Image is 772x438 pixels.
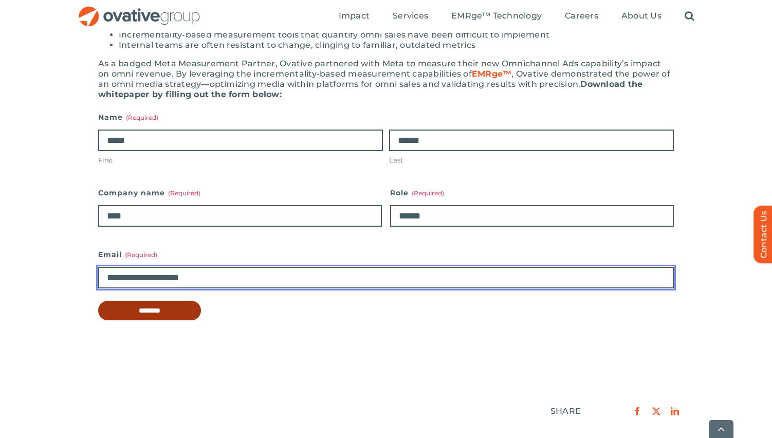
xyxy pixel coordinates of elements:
[621,11,661,22] a: About Us
[393,11,428,21] span: Services
[550,406,581,416] div: SHARE
[390,186,674,200] label: Role
[565,11,598,22] a: Careers
[98,247,674,262] label: Email
[393,11,428,22] a: Services
[339,11,370,22] a: Impact
[628,405,647,418] a: Facebook
[119,30,674,40] li: Incrementality-based measurement tools that quantify omni sales have been difficult to implement
[451,11,542,21] span: EMRge™ Technology
[126,114,158,121] span: (Required)
[78,5,201,15] a: OG_Full_horizontal_RGB
[565,11,598,21] span: Careers
[98,155,383,165] label: First
[98,59,674,100] div: As a badged Meta Measurement Partner, Ovative partnered with Meta to measure their new Omnichanne...
[125,251,157,259] span: (Required)
[339,11,370,21] span: Impact
[621,11,661,21] span: About Us
[389,155,674,165] label: Last
[168,189,200,197] span: (Required)
[412,189,444,197] span: (Required)
[119,40,674,50] li: Internal teams are often resistant to change, clinging to familiar, outdated metrics
[685,11,694,22] a: Search
[472,69,511,79] a: EMRge™
[451,11,542,22] a: EMRge™ Technology
[647,405,666,418] a: X
[98,79,642,99] b: Download the whitepaper by filling out the form below:
[98,110,158,124] legend: Name
[666,405,684,418] a: LinkedIn
[98,186,382,200] label: Company name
